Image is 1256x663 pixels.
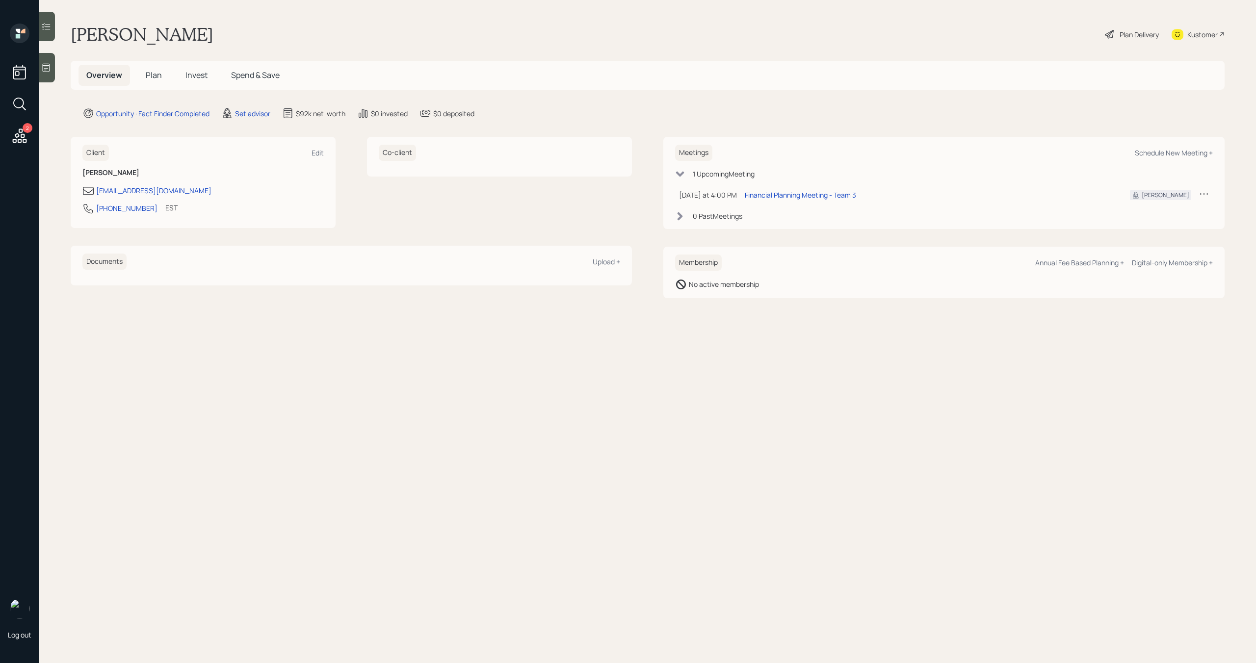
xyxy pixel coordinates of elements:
[745,190,856,200] div: Financial Planning Meeting - Team 3
[96,185,211,196] div: [EMAIL_ADDRESS][DOMAIN_NAME]
[379,145,416,161] h6: Co-client
[71,24,213,45] h1: [PERSON_NAME]
[693,169,755,179] div: 1 Upcoming Meeting
[231,70,280,80] span: Spend & Save
[296,108,345,119] div: $92k net-worth
[23,123,32,133] div: 2
[82,169,324,177] h6: [PERSON_NAME]
[1135,148,1213,157] div: Schedule New Meeting +
[433,108,474,119] div: $0 deposited
[96,108,209,119] div: Opportunity · Fact Finder Completed
[1187,29,1218,40] div: Kustomer
[146,70,162,80] span: Plan
[10,599,29,618] img: michael-russo-headshot.png
[96,203,157,213] div: [PHONE_NUMBER]
[1142,191,1189,200] div: [PERSON_NAME]
[86,70,122,80] span: Overview
[675,145,712,161] h6: Meetings
[593,257,620,266] div: Upload +
[82,145,109,161] h6: Client
[1132,258,1213,267] div: Digital-only Membership +
[675,255,722,271] h6: Membership
[8,630,31,639] div: Log out
[312,148,324,157] div: Edit
[82,254,127,270] h6: Documents
[693,211,742,221] div: 0 Past Meeting s
[1035,258,1124,267] div: Annual Fee Based Planning +
[185,70,208,80] span: Invest
[679,190,737,200] div: [DATE] at 4:00 PM
[165,203,178,213] div: EST
[689,279,759,289] div: No active membership
[371,108,408,119] div: $0 invested
[1120,29,1159,40] div: Plan Delivery
[235,108,270,119] div: Set advisor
